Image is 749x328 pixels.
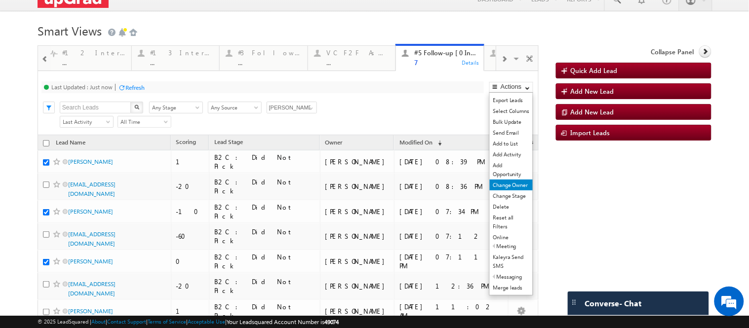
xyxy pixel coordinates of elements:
[68,158,113,165] a: [PERSON_NAME]
[188,318,225,325] a: Acceptable Use
[490,106,533,116] a: Select Columns
[62,49,125,57] div: #12 Interaction>10min (2 week)
[162,96,182,103] div: Refresh
[651,47,694,56] span: Collapse Panel
[571,66,618,74] span: Quick Add Lead
[490,138,533,149] a: Add to List
[134,116,139,121] img: Search
[571,99,614,107] span: Add New Lead
[51,52,166,65] div: Chat with us now
[353,150,386,158] span: Modified On
[278,150,295,158] span: Owner
[490,95,533,106] a: Export Leads
[125,84,145,91] div: Refresh
[60,128,114,140] a: Last Activity
[520,240,539,256] span: next
[247,61,310,69] div: #3 Follow Up Leads-Interacted
[68,192,113,200] a: [PERSON_NAME]
[414,59,477,66] div: 7
[51,95,150,103] div: Last Updated : Less than a minute ago
[209,137,248,149] a: Lead Stage
[324,318,339,326] span: 49074
[214,203,315,220] div: B2C : Did Not Pick
[51,83,113,91] div: Last Updated : Just now
[219,46,308,71] a: #3 Follow Up Leads-Interacted...
[107,318,146,325] a: Contact Support
[326,59,390,66] div: ...
[570,298,578,306] img: carter-drag
[434,139,442,147] span: (sorted descending)
[267,101,316,113] div: Owner Filter
[202,148,241,161] a: Lead Stage
[176,150,197,157] span: Scoring
[214,153,315,171] div: B2C : Did Not Pick
[68,170,75,177] a: Kri
[140,58,229,82] a: #13 Interact=0 AND Reachout<9...
[228,58,316,82] a: #3 Follow Up Leads-Interacted...
[238,49,301,57] div: #3 Follow Up Leads-Interacted
[52,58,141,82] a: #12 Interaction>10min (2 week)...
[571,128,610,137] span: Import Leads
[159,71,222,78] div: ...
[475,241,493,256] a: prev
[207,165,269,182] div: B2C : New Lead
[118,117,168,126] span: All Time
[176,257,205,266] div: 0
[91,318,106,325] a: About
[325,307,390,316] div: [PERSON_NAME]
[118,116,171,128] a: All Time
[62,245,78,255] span: 25
[399,157,504,166] div: [DATE] 08:39 PM
[325,232,390,241] div: [PERSON_NAME]
[214,138,243,146] span: Lead Stage
[38,317,339,327] span: © 2025 LeadSquared | | | | |
[78,247,86,252] span: select
[214,302,315,320] div: B2C : Did Not Pick
[150,115,199,124] span: B2C : New Lead
[435,210,504,227] div: [DATE] 02:29 PM
[267,113,317,125] input: Type to Search
[520,241,539,256] a: next
[38,23,102,38] span: Smart Views
[149,101,203,113] div: Lead Stage Filter
[176,207,205,216] div: -10
[71,71,134,78] div: ...
[214,253,315,270] div: B2C : Did Not Pick
[399,282,504,291] div: [DATE] 12:36 PM
[131,46,220,71] a: #13 Interact=0 AND Reachout<9...
[399,253,504,270] div: [DATE] 07:11 PM
[571,87,614,95] span: Add New Lead
[304,114,316,124] a: Show All Items
[176,157,205,166] div: 1
[399,302,504,320] div: [DATE] 11:02 AM
[353,165,426,182] div: [DATE] 02:15 PM
[325,207,390,216] div: [PERSON_NAME]
[148,318,186,325] a: Terms of Service
[71,61,134,69] div: #12 Interaction>10min (2 week)
[43,140,49,146] input: Check all records
[149,113,203,125] div: Lead Stage Filter
[399,139,433,146] span: Modified On
[208,115,258,124] span: Any Source
[353,187,426,205] div: [DATE] 03:48 PM
[387,151,395,159] span: (sorted descending)
[490,271,533,282] a: Messaging
[43,152,49,158] input: Check all records
[51,149,90,162] a: Lead Name
[335,61,398,69] div: VC F2F Asesment ([GEOGRAPHIC_DATA])
[490,160,533,180] a: Add Opportunity
[490,212,533,232] a: Reset all Filters
[207,187,269,205] div: B2C : New Lead
[238,59,301,66] div: ...
[399,182,504,191] div: [DATE] 08:36 PM
[208,102,262,113] a: Any Source
[208,113,262,125] div: Lead Source Filter
[62,59,125,66] div: ...
[207,150,236,157] span: Lead Stage
[325,182,390,191] div: [PERSON_NAME]
[38,2,109,20] img: Custom Logo
[176,232,205,241] div: -60
[51,137,90,150] a: Lead Name
[489,82,533,93] button: Actions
